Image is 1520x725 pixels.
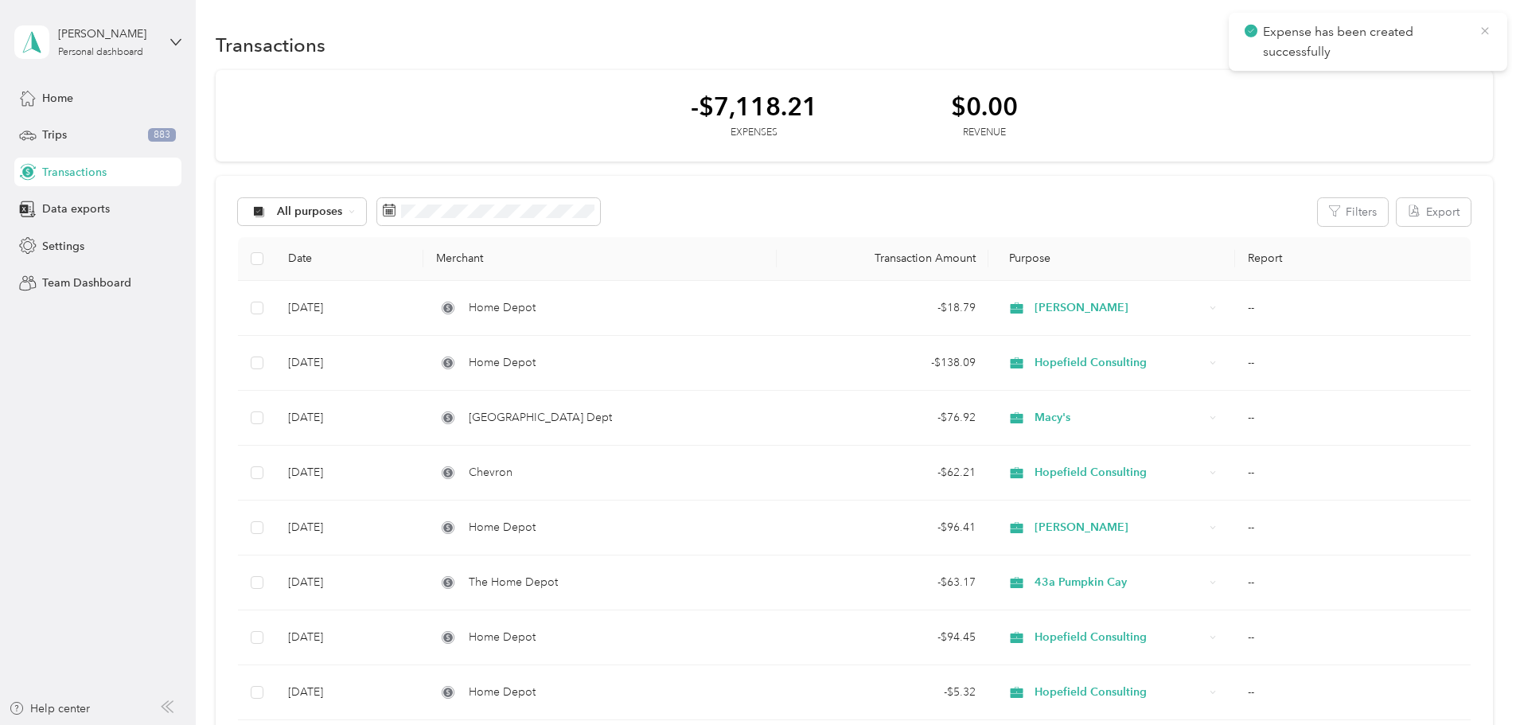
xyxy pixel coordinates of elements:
[58,25,158,42] div: [PERSON_NAME]
[42,238,84,255] span: Settings
[469,574,558,591] span: The Home Depot
[951,92,1018,120] div: $0.00
[691,126,817,140] div: Expenses
[1235,391,1471,446] td: --
[277,206,343,217] span: All purposes
[1035,684,1204,701] span: Hopefield Consulting
[275,336,423,391] td: [DATE]
[777,237,988,281] th: Transaction Amount
[1318,198,1388,226] button: Filters
[1035,354,1204,372] span: Hopefield Consulting
[275,281,423,336] td: [DATE]
[1035,464,1204,481] span: Hopefield Consulting
[1235,610,1471,665] td: --
[1001,251,1051,265] span: Purpose
[42,201,110,217] span: Data exports
[469,629,536,646] span: Home Depot
[691,92,817,120] div: -$7,118.21
[1235,446,1471,501] td: --
[789,409,976,427] div: - $76.92
[1235,555,1471,610] td: --
[275,665,423,720] td: [DATE]
[789,574,976,591] div: - $63.17
[1035,519,1204,536] span: [PERSON_NAME]
[469,354,536,372] span: Home Depot
[42,275,131,291] span: Team Dashboard
[42,164,107,181] span: Transactions
[1235,281,1471,336] td: --
[275,555,423,610] td: [DATE]
[42,90,73,107] span: Home
[9,700,90,717] button: Help center
[148,128,176,142] span: 883
[1235,501,1471,555] td: --
[789,629,976,646] div: - $94.45
[1263,22,1467,61] p: Expense has been created successfully
[275,391,423,446] td: [DATE]
[1431,636,1520,725] iframe: Everlance-gr Chat Button Frame
[216,37,325,53] h1: Transactions
[275,446,423,501] td: [DATE]
[1397,198,1471,226] button: Export
[789,299,976,317] div: - $18.79
[1235,237,1471,281] th: Report
[469,684,536,701] span: Home Depot
[1035,299,1204,317] span: [PERSON_NAME]
[789,464,976,481] div: - $62.21
[789,684,976,701] div: - $5.32
[789,354,976,372] div: - $138.09
[423,237,776,281] th: Merchant
[42,127,67,143] span: Trips
[1035,574,1204,591] span: 43a Pumpkin Cay
[469,409,612,427] span: [GEOGRAPHIC_DATA] Dept
[1235,665,1471,720] td: --
[1035,629,1204,646] span: Hopefield Consulting
[58,48,143,57] div: Personal dashboard
[1235,336,1471,391] td: --
[469,464,513,481] span: Chevron
[469,299,536,317] span: Home Depot
[275,237,423,281] th: Date
[275,501,423,555] td: [DATE]
[469,519,536,536] span: Home Depot
[275,610,423,665] td: [DATE]
[951,126,1018,140] div: Revenue
[789,519,976,536] div: - $96.41
[1035,409,1204,427] span: Macy's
